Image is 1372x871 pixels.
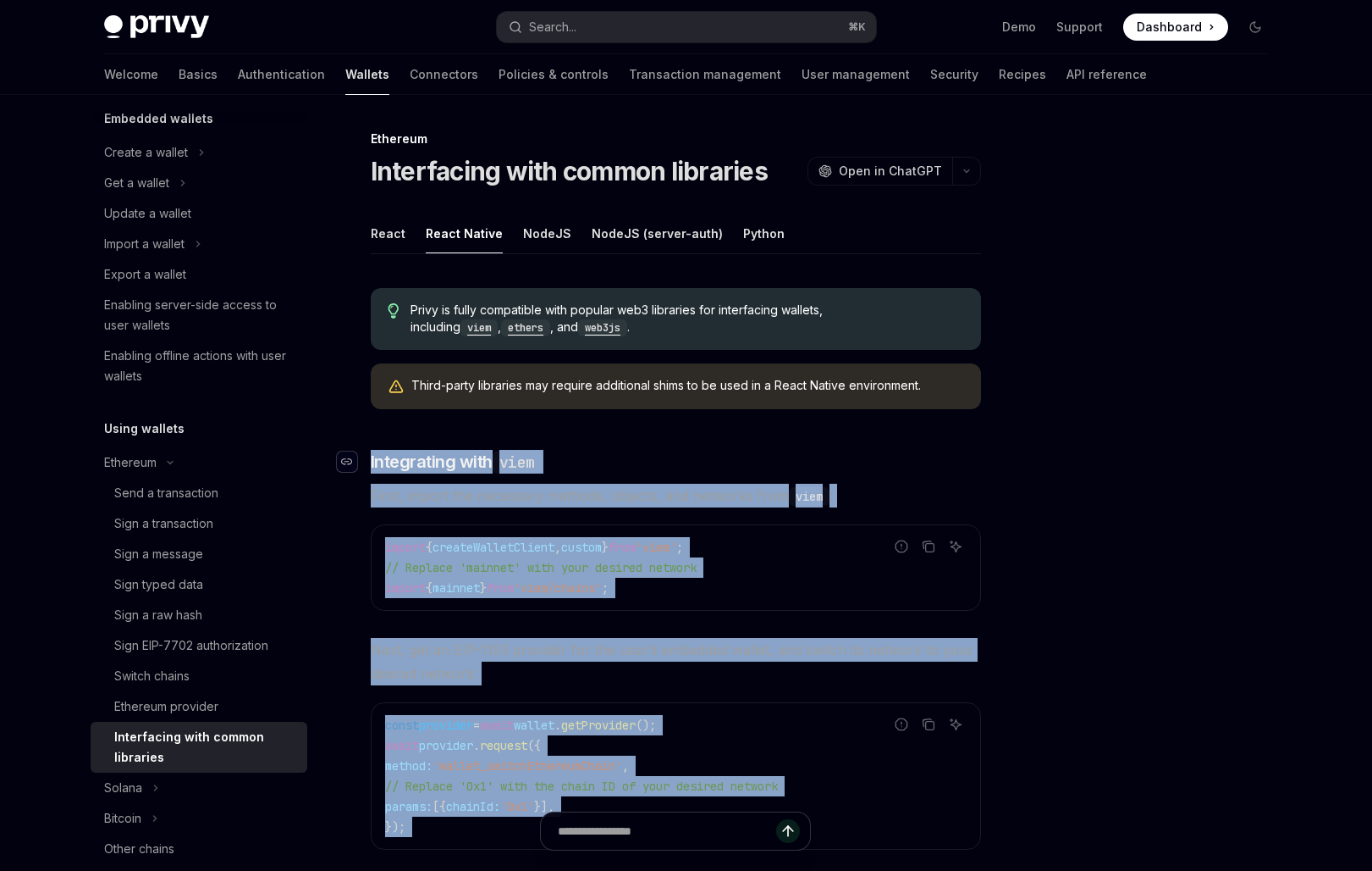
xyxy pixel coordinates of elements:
span: { [426,540,433,555]
a: Demo [1002,19,1036,36]
div: Ethereum [371,130,981,147]
span: getProvider [561,718,636,733]
div: Switch chains [114,666,190,686]
a: Basics [179,54,218,95]
div: Search... [529,17,576,37]
img: dark logo [104,15,209,39]
span: custom [561,540,602,555]
a: Send a transaction [91,478,307,508]
span: Dashboard [1137,19,1202,36]
span: ; [676,540,683,555]
span: } [602,540,609,555]
span: from [609,540,636,555]
span: provider [419,718,473,733]
input: Ask a question... [558,813,776,850]
span: // Replace 'mainnet' with your desired network [385,560,697,575]
span: import [385,540,426,555]
a: Sign EIP-7702 authorization [91,630,307,661]
a: Enabling offline actions with user wallets [91,341,307,391]
button: Ask AI [945,713,967,735]
button: Create a wallet [91,137,307,168]
span: , [622,758,629,774]
button: Solana [91,773,307,803]
div: Sign typed data [114,574,203,595]
a: Recipes [999,54,1046,95]
button: Get a wallet [91,168,307,198]
a: Enabling server-side access to user wallets [91,290,307,341]
div: Solana [104,778,142,798]
span: = [473,718,480,733]
span: await [480,718,514,733]
span: mainnet [433,580,480,596]
span: from [487,580,514,596]
span: 'viem' [636,540,676,555]
button: Copy the contents from the code block [917,713,939,735]
code: viem [493,451,542,474]
span: import [385,580,426,596]
span: Third-party libraries may require additional shims to be used in a React Native environment. [411,377,964,394]
svg: Tip [388,303,399,319]
span: provider [419,738,473,753]
span: request [480,738,527,753]
button: NodeJS [523,214,571,253]
span: Integrating with [371,450,542,474]
button: Report incorrect code [890,535,912,558]
button: Send message [776,819,800,843]
button: React [371,214,405,253]
span: ; [602,580,609,596]
h1: Interfacing with common libraries [371,156,768,186]
button: Ask AI [945,535,967,558]
span: Privy is fully compatible with popular web3 libraries for interfacing wallets, including , , and . [410,302,963,336]
button: React Native [426,214,503,253]
div: Sign a transaction [114,513,213,534]
a: User management [802,54,910,95]
span: (); [636,718,656,733]
div: Update a wallet [104,203,191,224]
span: [{ [433,799,446,814]
a: Navigate to header [337,450,371,474]
div: Ethereum provider [114,696,218,717]
div: Sign a raw hash [114,605,202,625]
a: Welcome [104,54,158,95]
a: Dashboard [1123,14,1228,41]
code: viem [460,319,498,336]
button: Ethereum [91,447,307,478]
div: Get a wallet [104,173,169,193]
a: ethers [501,319,550,334]
div: Export a wallet [104,264,186,285]
span: method: [385,758,433,774]
div: Enabling server-side access to user wallets [104,295,297,336]
a: Sign typed data [91,569,307,600]
span: } [480,580,487,596]
button: Search...⌘K [497,12,876,42]
span: { [426,580,433,596]
button: Copy the contents from the code block [917,535,939,558]
div: Sign EIP-7702 authorization [114,635,268,656]
a: Sign a raw hash [91,600,307,630]
button: Bitcoin [91,803,307,834]
h5: Using wallets [104,419,185,439]
button: Open in ChatGPT [807,157,952,186]
span: 'wallet_switchEthereumChain' [433,758,622,774]
a: Export a wallet [91,259,307,290]
div: Create a wallet [104,142,188,163]
div: Send a transaction [114,483,218,503]
span: ({ [527,738,541,753]
span: await [385,738,419,753]
span: Next, get an EIP-1193 provider for the user’s embedded wallet, and switch its network to your des... [371,638,981,685]
a: Switch chains [91,661,307,691]
a: Update a wallet [91,198,307,229]
a: Support [1056,19,1103,36]
span: chainId: [446,799,500,814]
span: createWalletClient [433,540,554,555]
a: Interfacing with common libraries [91,722,307,773]
span: const [385,718,419,733]
span: First, import the necessary methods, objects, and networks from : [371,484,981,508]
a: Sign a message [91,539,307,569]
span: 'viem/chains' [514,580,602,596]
svg: Warning [388,379,405,396]
span: wallet [514,718,554,733]
button: Toggle dark mode [1242,14,1269,41]
a: Wallets [345,54,389,95]
span: Open in ChatGPT [839,163,942,180]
